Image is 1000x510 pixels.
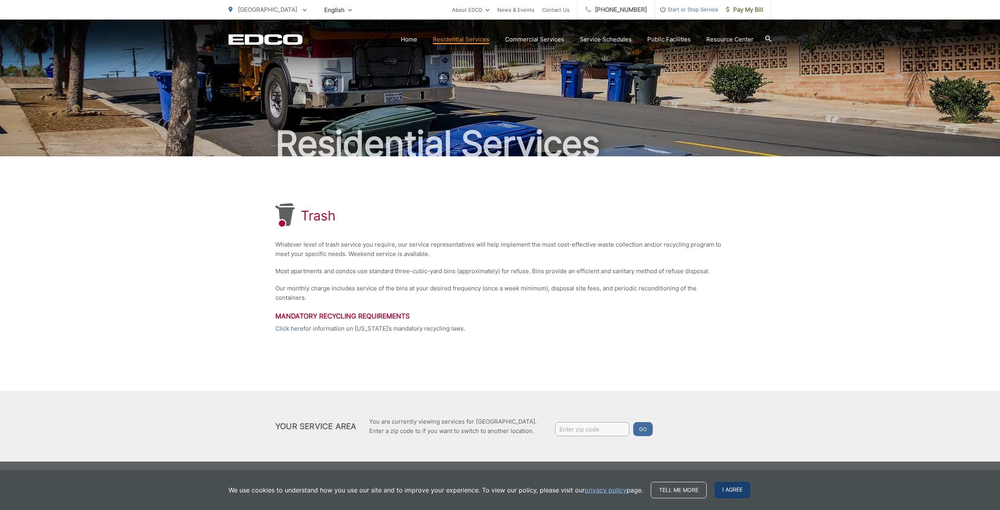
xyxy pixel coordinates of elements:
[647,35,691,44] a: Public Facilities
[229,124,771,163] h2: Residential Services
[401,35,417,44] a: Home
[633,422,653,436] button: Go
[318,3,358,17] span: English
[275,240,725,259] p: Whatever level of trash service you require, our service representatives will help implement the ...
[726,5,763,14] span: Pay My Bill
[229,34,303,45] a: EDCD logo. Return to the homepage.
[238,6,297,13] span: [GEOGRAPHIC_DATA]
[275,324,725,333] p: for information on [US_STATE]’s mandatory recycling laws.
[275,422,356,431] h2: Your Service Area
[505,35,564,44] a: Commercial Services
[585,485,627,495] a: privacy policy
[651,482,707,498] a: Tell me more
[714,482,750,498] span: I agree
[229,485,643,495] p: We use cookies to understand how you use our site and to improve your experience. To view our pol...
[301,208,336,224] h1: Trash
[452,5,489,14] a: About EDCO
[275,324,304,333] a: Click here
[497,5,534,14] a: News & Events
[555,422,629,436] input: Enter zip code
[275,267,725,276] p: Most apartments and condos use standard three-cubic-yard bins (approximately) for refuse. Bins pr...
[433,35,489,44] a: Residential Services
[706,35,754,44] a: Resource Center
[275,312,725,320] h3: Mandatory Recycling Requirements
[369,417,537,436] p: You are currently viewing services for [GEOGRAPHIC_DATA]. Enter a zip code to if you want to swit...
[542,5,570,14] a: Contact Us
[580,35,632,44] a: Service Schedules
[275,284,725,302] p: Our monthly charge includes service of the bins at your desired frequency (once a week minimum), ...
